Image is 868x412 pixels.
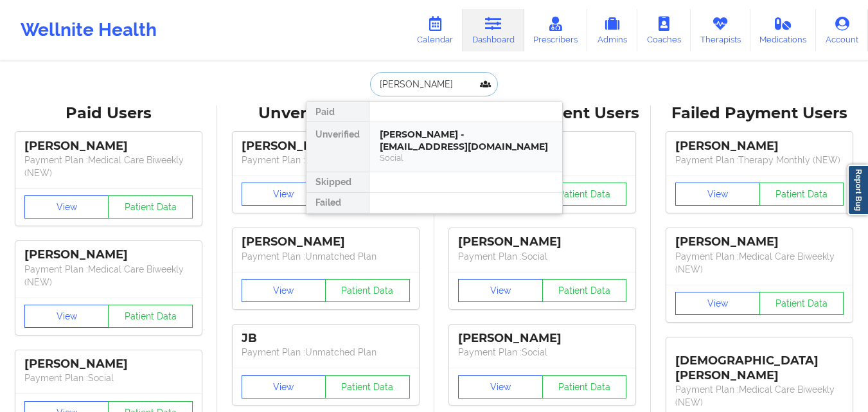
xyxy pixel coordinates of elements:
[458,331,626,346] div: [PERSON_NAME]
[24,263,193,289] p: Payment Plan : Medical Care Biweekly (NEW)
[325,279,410,302] button: Patient Data
[380,152,552,163] div: Social
[458,346,626,359] p: Payment Plan : Social
[458,250,626,263] p: Payment Plan : Social
[675,292,760,315] button: View
[24,154,193,179] p: Payment Plan : Medical Care Biweekly (NEW)
[458,279,543,302] button: View
[691,9,750,51] a: Therapists
[675,183,760,206] button: View
[24,357,193,372] div: [PERSON_NAME]
[660,103,859,123] div: Failed Payment Users
[242,250,410,263] p: Payment Plan : Unmatched Plan
[675,154,844,166] p: Payment Plan : Therapy Monthly (NEW)
[226,103,425,123] div: Unverified Users
[306,172,369,193] div: Skipped
[675,235,844,249] div: [PERSON_NAME]
[24,372,193,384] p: Payment Plan : Social
[587,9,637,51] a: Admins
[325,375,410,399] button: Patient Data
[847,165,868,215] a: Report Bug
[750,9,817,51] a: Medications
[242,279,326,302] button: View
[524,9,588,51] a: Prescribers
[9,103,208,123] div: Paid Users
[108,195,193,219] button: Patient Data
[542,183,627,206] button: Patient Data
[542,375,627,399] button: Patient Data
[242,331,410,346] div: JB
[816,9,868,51] a: Account
[24,195,109,219] button: View
[306,102,369,122] div: Paid
[24,305,109,328] button: View
[542,279,627,302] button: Patient Data
[242,154,410,166] p: Payment Plan : Unmatched Plan
[24,247,193,262] div: [PERSON_NAME]
[108,305,193,328] button: Patient Data
[407,9,463,51] a: Calendar
[458,375,543,399] button: View
[380,129,552,152] div: [PERSON_NAME] - [EMAIL_ADDRESS][DOMAIN_NAME]
[242,346,410,359] p: Payment Plan : Unmatched Plan
[242,235,410,249] div: [PERSON_NAME]
[675,139,844,154] div: [PERSON_NAME]
[306,122,369,172] div: Unverified
[463,9,524,51] a: Dashboard
[458,235,626,249] div: [PERSON_NAME]
[675,250,844,276] p: Payment Plan : Medical Care Biweekly (NEW)
[759,292,844,315] button: Patient Data
[637,9,691,51] a: Coaches
[242,375,326,399] button: View
[242,139,410,154] div: [PERSON_NAME]
[24,139,193,154] div: [PERSON_NAME]
[675,344,844,383] div: [DEMOGRAPHIC_DATA][PERSON_NAME]
[675,383,844,409] p: Payment Plan : Medical Care Biweekly (NEW)
[759,183,844,206] button: Patient Data
[242,183,326,206] button: View
[306,193,369,213] div: Failed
